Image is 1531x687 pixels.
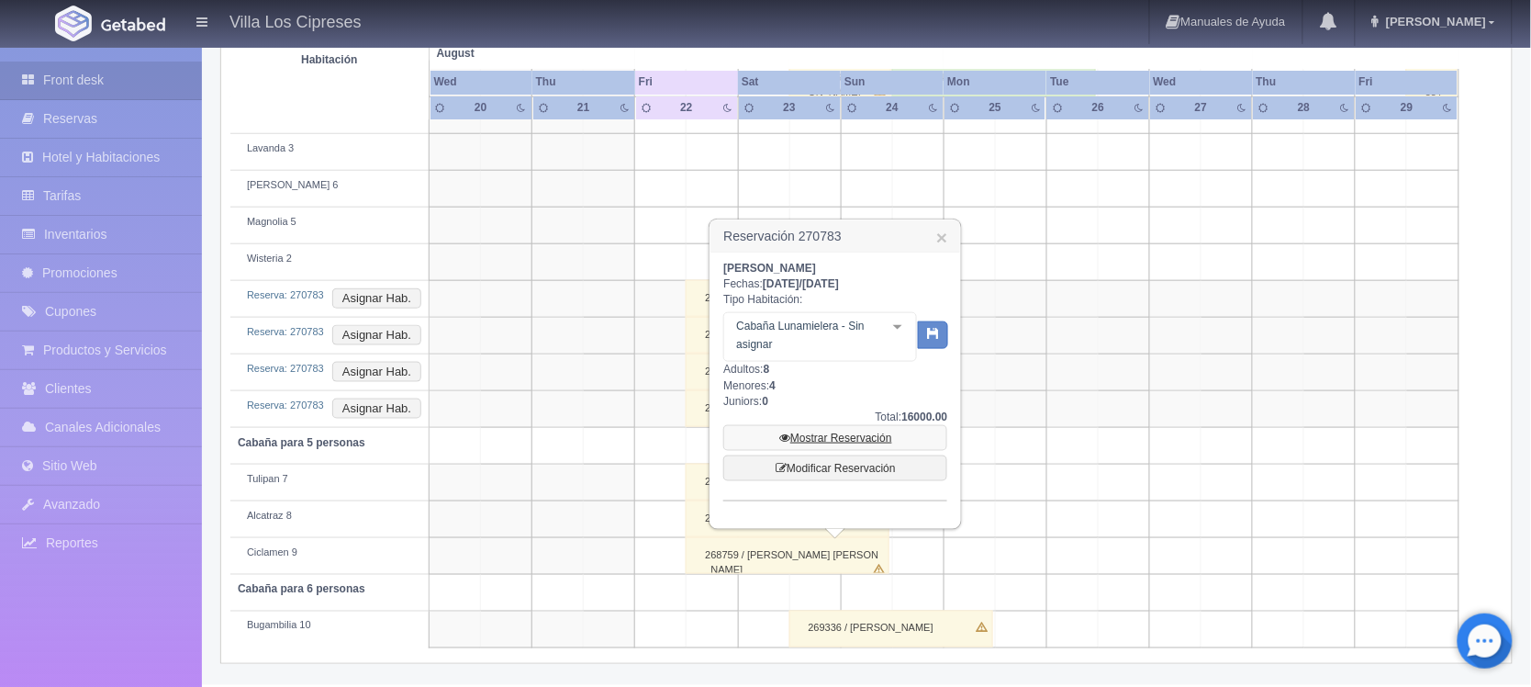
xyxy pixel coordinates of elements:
span: Cabaña Lunamielera - Sin asignar [732,317,879,354]
div: Lavanda 3 [238,141,421,156]
th: Fri [635,70,738,95]
th: Sat [738,70,841,95]
a: Reserva: 270783 [247,400,324,411]
b: Cabaña para 6 personas [238,583,365,596]
div: Magnolia 5 [238,215,421,230]
span: [PERSON_NAME] [1381,15,1486,28]
th: Fri [1356,70,1458,95]
button: Asignar Hab. [332,399,421,419]
strong: Habitación [301,52,357,65]
div: 28 [1289,99,1320,115]
img: Getabed [101,17,165,31]
th: Thu [532,70,635,95]
b: 0 [763,395,769,408]
div: 24 [877,99,908,115]
div: 22 [671,99,702,115]
b: 8 [764,363,770,376]
span: August [437,46,628,62]
div: 270783 / [PERSON_NAME] [686,390,889,427]
a: Reserva: 270783 [247,363,324,374]
span: [DATE] [763,277,799,290]
th: Mon [944,70,1046,95]
h3: Reservación 270783 [710,220,960,253]
a: Mostrar Reservación [723,425,947,451]
a: Reserva: 270783 [247,326,324,337]
div: 270784 / [PERSON_NAME] [686,501,889,537]
h4: Villa Los Cipreses [229,9,362,32]
th: Thu [1253,70,1356,95]
th: Sun [841,70,944,95]
div: 27 [1186,99,1217,115]
div: Tulipan 7 [238,472,421,487]
div: 23 [774,99,805,115]
div: 270783 / [PERSON_NAME] [686,280,889,317]
b: Cabaña para 5 personas [238,436,365,449]
a: Reserva: 270783 [247,289,324,300]
div: 26 [1082,99,1113,115]
th: Wed [1150,70,1253,95]
div: Ciclamen 9 [238,546,421,560]
button: Asignar Hab. [332,325,421,345]
b: 16000.00 [901,411,947,423]
th: Tue [1046,70,1149,95]
div: 270783 / [PERSON_NAME] [686,317,889,354]
button: Asignar Hab. [332,362,421,382]
div: Alcatraz 8 [238,509,421,524]
div: 25 [979,99,1011,115]
th: Wed [430,70,532,95]
div: Total: [723,410,947,425]
div: Bugambilia 10 [238,619,421,634]
div: 270783 / [PERSON_NAME] [686,354,889,390]
img: Getabed [55,6,92,41]
a: Modificar Reservación [723,456,947,481]
b: [PERSON_NAME] [723,262,816,275]
div: Fechas: Tipo Habitación: Adultos: Menores: Juniors: [723,261,947,501]
div: 270818 / [PERSON_NAME] [686,464,889,501]
div: 21 [568,99,599,115]
div: 29 [1391,99,1423,115]
div: [PERSON_NAME] 6 [238,178,421,193]
button: Asignar Hab. [332,288,421,309]
span: [DATE] [802,277,839,290]
b: / [763,277,839,290]
div: 268759 / [PERSON_NAME] [PERSON_NAME] [686,537,889,574]
div: Wisteria 2 [238,252,421,266]
div: 20 [465,99,497,115]
a: × [936,228,947,247]
div: 269336 / [PERSON_NAME] [789,611,993,648]
b: 4 [770,379,777,392]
